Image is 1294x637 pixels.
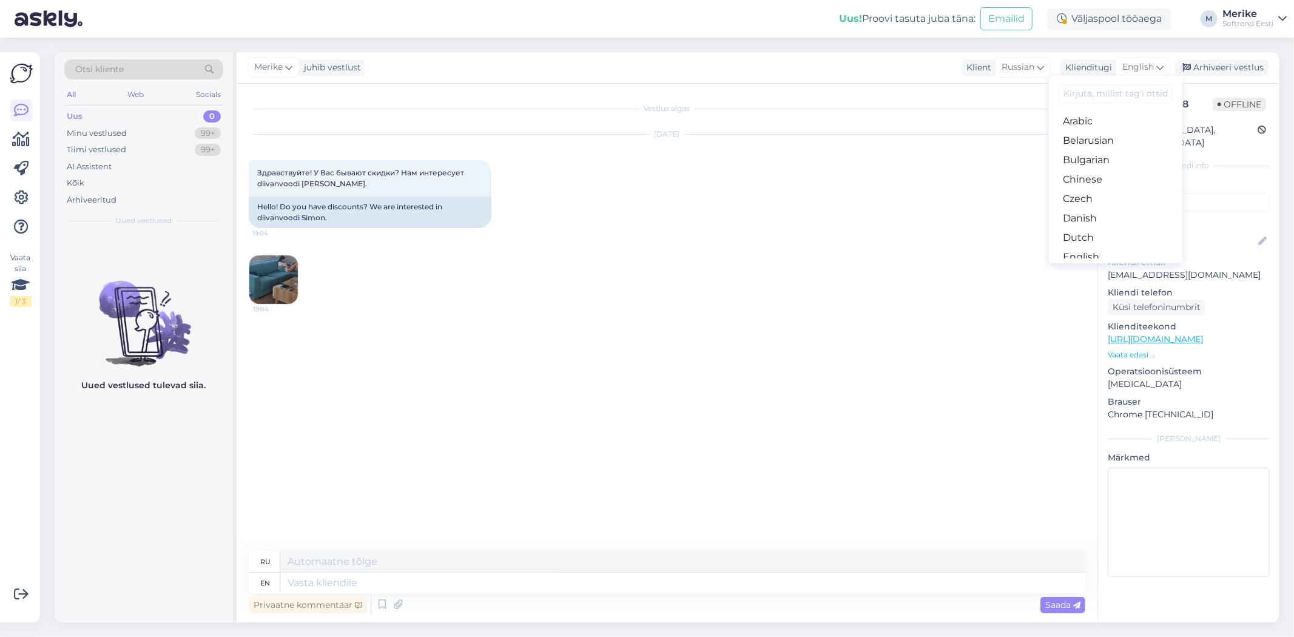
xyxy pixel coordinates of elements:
[1047,8,1171,30] div: Väljaspool tööaega
[249,255,298,304] img: Attachment
[1222,19,1273,29] div: Softrend Eesti
[55,259,233,368] img: No chats
[249,597,367,613] div: Privaatne kommentaar
[1108,433,1270,444] div: [PERSON_NAME]
[67,127,127,140] div: Minu vestlused
[1108,349,1270,360] p: Vaata edasi ...
[980,7,1033,30] button: Emailid
[82,379,206,392] p: Uued vestlused tulevad siia.
[1108,451,1270,464] p: Märkmed
[1108,286,1270,299] p: Kliendi telefon
[126,87,147,103] div: Web
[839,12,976,26] div: Proovi tasuta juba täna:
[75,63,124,76] span: Otsi kliente
[254,61,283,74] span: Merike
[67,110,83,123] div: Uus
[1201,10,1218,27] div: M
[203,110,221,123] div: 0
[10,252,32,307] div: Vaata siia
[195,144,221,156] div: 99+
[1049,248,1182,267] a: English
[1222,9,1287,29] a: MerikeSoftrend Eesti
[1108,269,1270,281] p: [EMAIL_ADDRESS][DOMAIN_NAME]
[1108,178,1270,191] p: Kliendi tag'id
[1122,61,1154,74] span: English
[1108,378,1270,391] p: [MEDICAL_DATA]
[1049,131,1182,150] a: Belarusian
[116,215,172,226] span: Uued vestlused
[839,13,862,24] b: Uus!
[1049,150,1182,170] a: Bulgarian
[260,551,271,572] div: ru
[1059,84,1173,103] input: Kirjuta, millist tag'i otsid
[1049,112,1182,131] a: Arabic
[252,229,298,238] span: 19:04
[1108,299,1205,315] div: Küsi telefoninumbrit
[1049,189,1182,209] a: Czech
[194,87,223,103] div: Socials
[1060,61,1112,74] div: Klienditugi
[10,62,33,85] img: Askly Logo
[1108,365,1270,378] p: Operatsioonisüsteem
[1049,228,1182,248] a: Dutch
[1002,61,1034,74] span: Russian
[1108,256,1270,269] p: Kliendi email
[1175,59,1269,76] div: Arhiveeri vestlus
[1108,217,1270,229] p: Kliendi nimi
[1108,334,1203,345] a: [URL][DOMAIN_NAME]
[64,87,78,103] div: All
[67,177,84,189] div: Kõik
[1108,408,1270,421] p: Chrome [TECHNICAL_ID]
[1108,160,1270,171] div: Kliendi info
[67,194,116,206] div: Arhiveeritud
[67,144,126,156] div: Tiimi vestlused
[195,127,221,140] div: 99+
[1108,320,1270,333] p: Klienditeekond
[1213,98,1266,111] span: Offline
[1049,209,1182,228] a: Danish
[67,161,112,173] div: AI Assistent
[299,61,361,74] div: juhib vestlust
[1049,170,1182,189] a: Chinese
[1108,194,1270,212] input: Lisa tag
[1222,9,1273,19] div: Merike
[1108,396,1270,408] p: Brauser
[249,129,1085,140] div: [DATE]
[253,305,298,314] span: 19:04
[1111,124,1258,149] div: [GEOGRAPHIC_DATA], [GEOGRAPHIC_DATA]
[257,168,466,188] span: Здравствуйте! У Вас бывают скидки? Нам интересует diivanvoodi [PERSON_NAME].
[1108,235,1256,248] input: Lisa nimi
[249,197,491,228] div: Hello! Do you have discounts? We are interested in diivanvoodi Simon.
[249,103,1085,114] div: Vestlus algas
[261,573,271,593] div: en
[1045,599,1080,610] span: Saada
[10,296,32,307] div: 1 / 3
[962,61,991,74] div: Klient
